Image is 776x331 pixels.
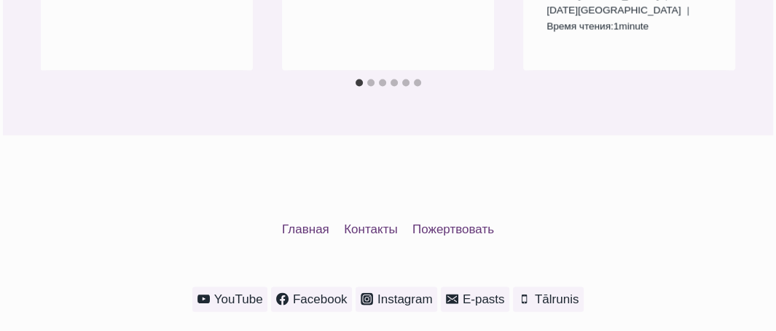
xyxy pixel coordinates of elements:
a: Instagram [356,287,437,312]
a: E-pasts [441,287,509,312]
a: Tālrunis [513,287,584,312]
a: Главная [275,216,337,243]
span: Instagram [373,289,433,309]
a: Контакты [337,216,405,243]
time: [DATE][GEOGRAPHIC_DATA] [546,3,681,19]
button: Go to slide 1 [356,79,363,87]
ul: Select a slide to show [41,77,736,89]
button: Go to slide 2 [367,79,375,87]
a: YouTube [192,287,267,312]
span: minute [619,21,648,32]
span: YouTube [210,289,263,309]
span: Tālrunis [530,289,579,309]
button: Go to slide 6 [414,79,421,87]
a: Пожертвовать [405,216,501,243]
button: Go to slide 5 [402,79,409,87]
span: 1 [546,19,648,35]
nav: Подвал [17,216,759,243]
span: E-pasts [458,289,505,309]
button: Go to slide 3 [379,79,386,87]
span: Facebook [289,289,348,309]
span: Время чтения: [546,21,614,32]
a: Facebook [271,287,352,312]
button: Go to slide 4 [391,79,398,87]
